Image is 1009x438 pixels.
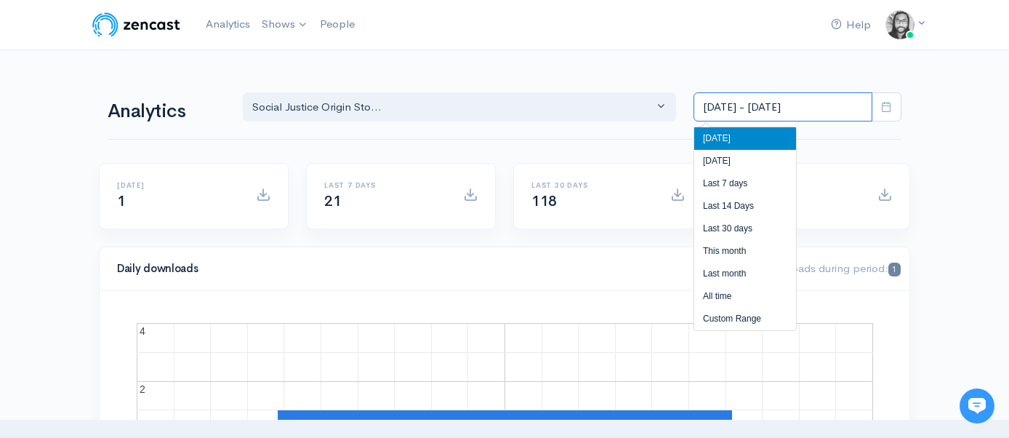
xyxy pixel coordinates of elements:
span: Downloads during period: [759,261,901,275]
span: 1 [117,192,126,210]
a: Analytics [200,9,256,40]
a: Shows [256,9,314,41]
text: 2 [140,383,145,395]
iframe: gist-messenger-bubble-iframe [960,389,994,423]
text: 4 [140,325,145,337]
span: 118 [531,192,557,210]
a: People [314,9,361,40]
li: Last 30 days [694,218,796,240]
h6: Last 7 days [324,181,446,189]
span: 21 [324,192,341,210]
a: Help [825,9,877,41]
li: Last 14 Days [694,195,796,218]
img: ... [885,10,914,39]
img: ZenCast Logo [90,10,182,39]
button: Social Justice Origin Sto... [243,92,676,122]
h6: Last 30 days [531,181,653,189]
li: Custom Range [694,308,796,330]
h6: All time [739,181,860,189]
h4: Daily downloads [117,263,741,275]
h2: Just let us know if you need anything and we'll be happy to help! 🙂 [22,97,269,167]
li: This month [694,240,796,263]
input: analytics date range selector [694,92,872,122]
li: [DATE] [694,127,796,150]
button: New conversation [23,193,268,222]
li: Last 7 days [694,172,796,195]
li: All time [694,285,796,308]
span: New conversation [94,202,174,213]
span: 1 [888,263,901,276]
h1: Hi 👋 [22,71,269,94]
div: Social Justice Origin Sto... [252,99,654,116]
h1: Analytics [108,101,225,122]
p: Find an answer quickly [20,250,271,267]
li: Last month [694,263,796,285]
input: Search articles [42,274,260,303]
h6: [DATE] [117,181,238,189]
li: [DATE] [694,150,796,172]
